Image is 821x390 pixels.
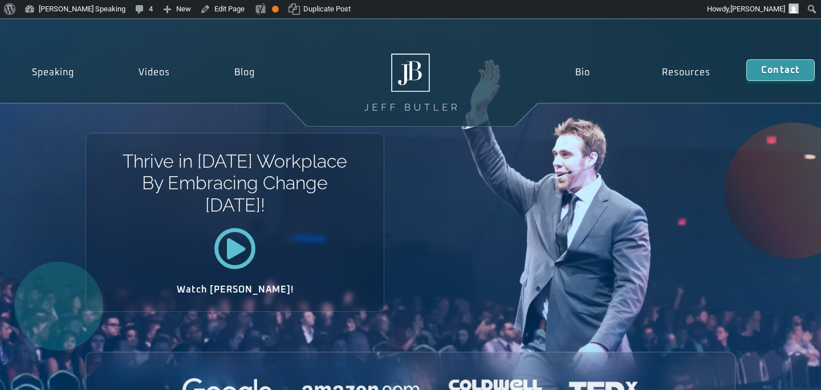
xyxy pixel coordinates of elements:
a: Videos [107,59,202,86]
div: OK [272,6,279,13]
a: Resources [626,59,746,86]
a: Contact [746,59,815,81]
h1: Thrive in [DATE] Workplace By Embracing Change [DATE]! [122,151,348,216]
nav: Menu [539,59,746,86]
h2: Watch [PERSON_NAME]! [126,285,344,294]
span: Contact [761,66,800,75]
a: Blog [202,59,287,86]
a: Bio [539,59,626,86]
span: [PERSON_NAME] [730,5,785,13]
